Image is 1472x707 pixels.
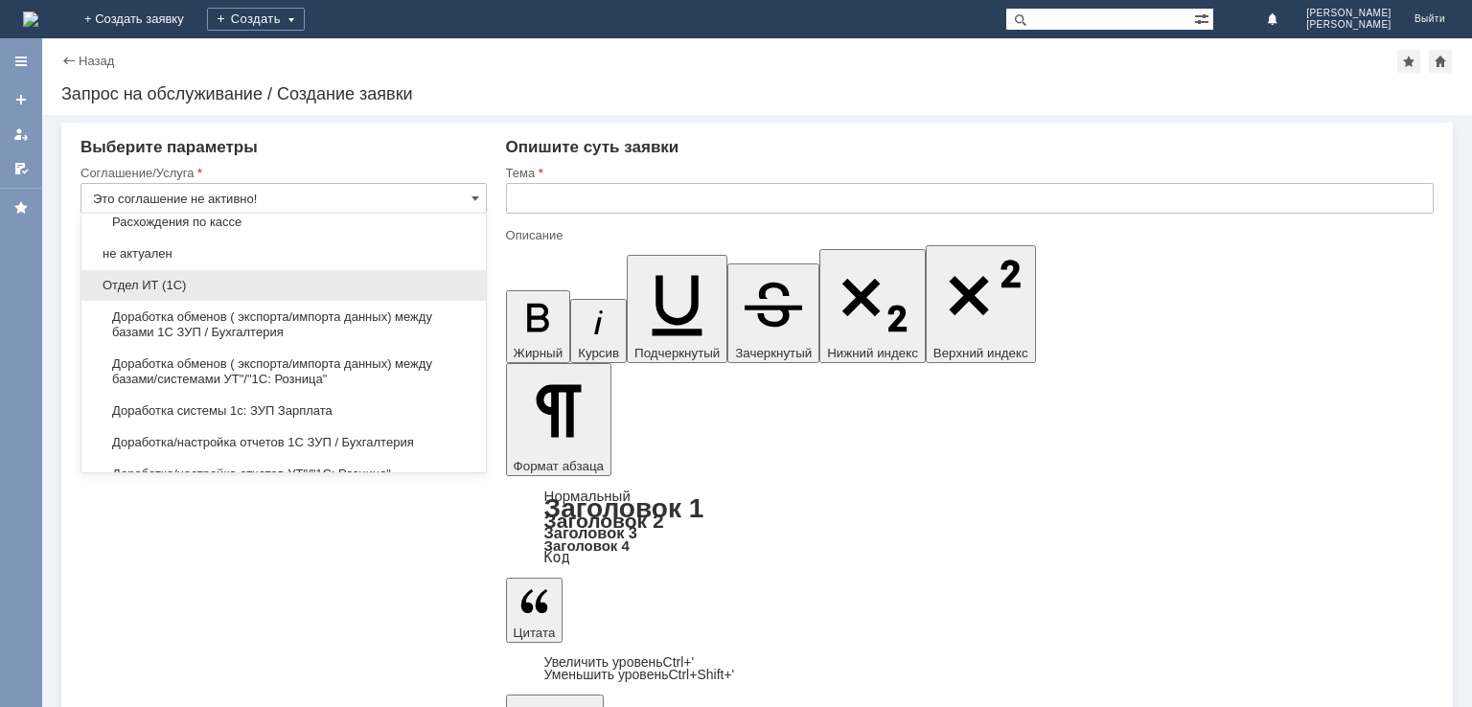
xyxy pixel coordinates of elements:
[544,537,630,554] a: Заголовок 4
[93,356,474,387] span: Доработка обменов ( экспорта/импорта данных) между базами/системами УТ"/"1С: Розница"
[93,215,474,230] span: Расхождения по кассе
[1397,50,1420,73] div: Добавить в избранное
[1306,19,1391,31] span: [PERSON_NAME]
[93,246,474,262] span: не актуален
[926,245,1036,363] button: Верхний индекс
[506,578,563,643] button: Цитата
[23,11,38,27] img: logo
[506,167,1430,179] div: Тема
[93,309,474,340] span: Доработка обменов ( экспорта/импорта данных) между базами 1С ЗУП / Бухгалтерия
[1429,50,1452,73] div: Сделать домашней страницей
[506,290,571,363] button: Жирный
[544,510,664,532] a: Заголовок 2
[1306,8,1391,19] span: [PERSON_NAME]
[506,490,1434,564] div: Формат абзаца
[514,346,563,360] span: Жирный
[819,249,926,363] button: Нижний индекс
[93,278,474,293] span: Отдел ИТ (1С)
[514,459,604,473] span: Формат абзаца
[544,493,704,523] a: Заголовок 1
[627,255,727,363] button: Подчеркнутый
[6,84,36,115] a: Создать заявку
[506,138,679,156] span: Опишите суть заявки
[570,299,627,363] button: Курсив
[61,84,1453,103] div: Запрос на обслуживание / Создание заявки
[544,524,637,541] a: Заголовок 3
[1194,9,1213,27] span: Расширенный поиск
[80,167,483,179] div: Соглашение/Услуга
[93,403,474,419] span: Доработка системы 1с: ЗУП Зарплата
[514,626,556,640] span: Цитата
[634,346,720,360] span: Подчеркнутый
[23,11,38,27] a: Перейти на домашнюю страницу
[578,346,619,360] span: Курсив
[93,435,474,450] span: Доработка/настройка отчетов 1С ЗУП / Бухгалтерия
[668,667,734,682] span: Ctrl+Shift+'
[827,346,918,360] span: Нижний индекс
[544,549,570,566] a: Код
[6,153,36,184] a: Мои согласования
[79,54,114,68] a: Назад
[933,346,1028,360] span: Верхний индекс
[544,488,631,504] a: Нормальный
[93,467,474,482] span: Доработка/настройка отчетов УТ"/"1С: Розница"
[544,654,695,670] a: Increase
[506,229,1430,241] div: Описание
[735,346,812,360] span: Зачеркнутый
[207,8,305,31] div: Создать
[506,363,611,476] button: Формат абзаца
[506,656,1434,681] div: Цитата
[544,667,735,682] a: Decrease
[727,263,819,363] button: Зачеркнутый
[6,119,36,149] a: Мои заявки
[663,654,695,670] span: Ctrl+'
[80,138,258,156] span: Выберите параметры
